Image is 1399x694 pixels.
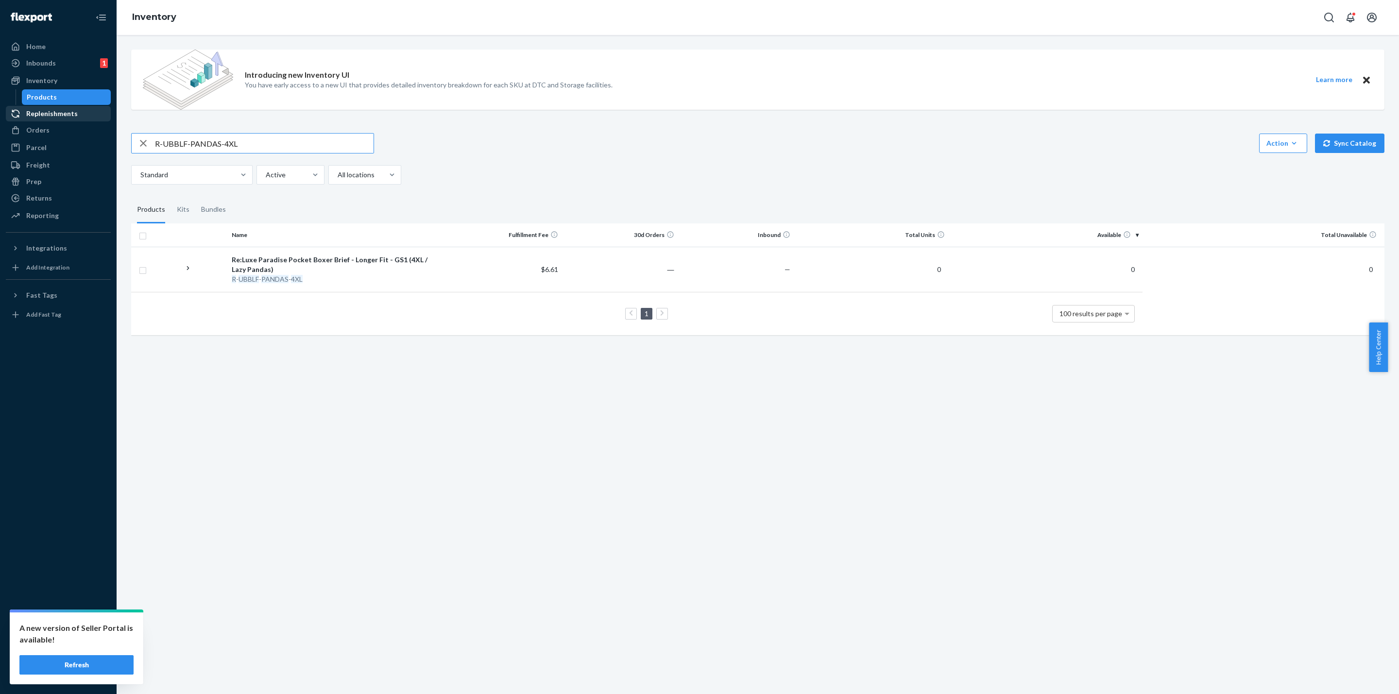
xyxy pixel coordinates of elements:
[91,8,111,27] button: Close Navigation
[785,265,790,273] span: —
[19,622,134,645] p: A new version of Seller Portal is available!
[26,177,41,186] div: Prep
[6,55,111,71] a: Inbounds1
[337,170,338,180] input: All locations
[445,223,562,247] th: Fulfillment Fee
[245,80,613,90] p: You have early access to a new UI that provides detailed inventory breakdown for each SKU at DTC ...
[26,290,57,300] div: Fast Tags
[177,196,189,223] div: Kits
[1310,74,1358,86] button: Learn more
[6,157,111,173] a: Freight
[1365,265,1377,273] span: 0
[6,106,111,121] a: Replenishments
[6,73,111,88] a: Inventory
[6,667,111,682] button: Give Feedback
[19,655,134,675] button: Refresh
[124,3,184,32] ol: breadcrumbs
[6,288,111,303] button: Fast Tags
[6,140,111,155] a: Parcel
[1259,134,1307,153] button: Action
[26,109,78,118] div: Replenishments
[6,190,111,206] a: Returns
[26,243,67,253] div: Integrations
[6,307,111,322] a: Add Fast Tag
[1369,322,1388,372] button: Help Center
[26,160,50,170] div: Freight
[26,58,56,68] div: Inbounds
[26,263,69,271] div: Add Integration
[678,223,794,247] th: Inbound
[201,196,226,223] div: Bundles
[291,275,303,283] em: 4XL
[137,196,165,223] div: Products
[232,274,442,284] div: - - -
[1266,138,1300,148] div: Action
[6,240,111,256] button: Integrations
[239,275,259,283] em: UBBLF
[6,650,111,666] a: Help Center
[794,223,949,247] th: Total Units
[1360,74,1373,86] button: Close
[22,89,111,105] a: Products
[1341,8,1360,27] button: Open notifications
[643,309,650,318] a: Page 1 is your current page
[26,310,61,319] div: Add Fast Tag
[232,255,442,274] div: Re:Luxe Paradise Pocket Boxer Brief - Longer Fit - GS1 (4XL / Lazy Pandas)
[562,223,678,247] th: 30d Orders
[26,193,52,203] div: Returns
[949,223,1142,247] th: Available
[26,143,47,152] div: Parcel
[6,208,111,223] a: Reporting
[11,13,52,22] img: Flexport logo
[1315,134,1384,153] button: Sync Catalog
[1143,223,1384,247] th: Total Unavailable
[6,39,111,54] a: Home
[27,92,57,102] div: Products
[933,265,945,273] span: 0
[265,170,266,180] input: Active
[6,174,111,189] a: Prep
[143,50,233,110] img: new-reports-banner-icon.82668bd98b6a51aee86340f2a7b77ae3.png
[541,265,558,273] span: $6.61
[562,247,678,292] td: ―
[100,58,108,68] div: 1
[26,125,50,135] div: Orders
[6,634,111,649] a: Talk to Support
[132,12,176,22] a: Inventory
[6,617,111,633] a: Settings
[1362,8,1382,27] button: Open account menu
[6,260,111,275] a: Add Integration
[26,211,59,220] div: Reporting
[232,275,236,283] em: R
[1319,8,1339,27] button: Open Search Box
[139,170,140,180] input: Standard
[261,275,289,283] em: PANDAS
[26,42,46,51] div: Home
[228,223,445,247] th: Name
[1059,309,1122,318] span: 100 results per page
[245,69,349,81] p: Introducing new Inventory UI
[6,122,111,138] a: Orders
[155,134,374,153] input: Search inventory by name or sku
[26,76,57,85] div: Inventory
[1127,265,1139,273] span: 0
